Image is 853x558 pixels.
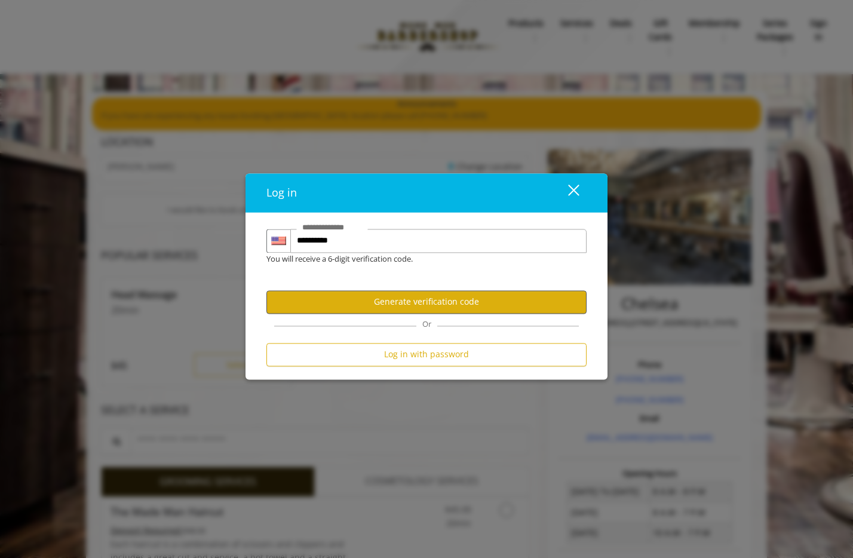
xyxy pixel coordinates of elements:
[266,229,290,253] div: Country
[266,185,297,200] span: Log in
[266,343,587,366] button: Log in with password
[257,253,578,265] div: You will receive a 6-digit verification code.
[554,184,578,202] div: close dialog
[416,318,437,329] span: Or
[546,180,587,205] button: close dialog
[266,290,587,314] button: Generate verification code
